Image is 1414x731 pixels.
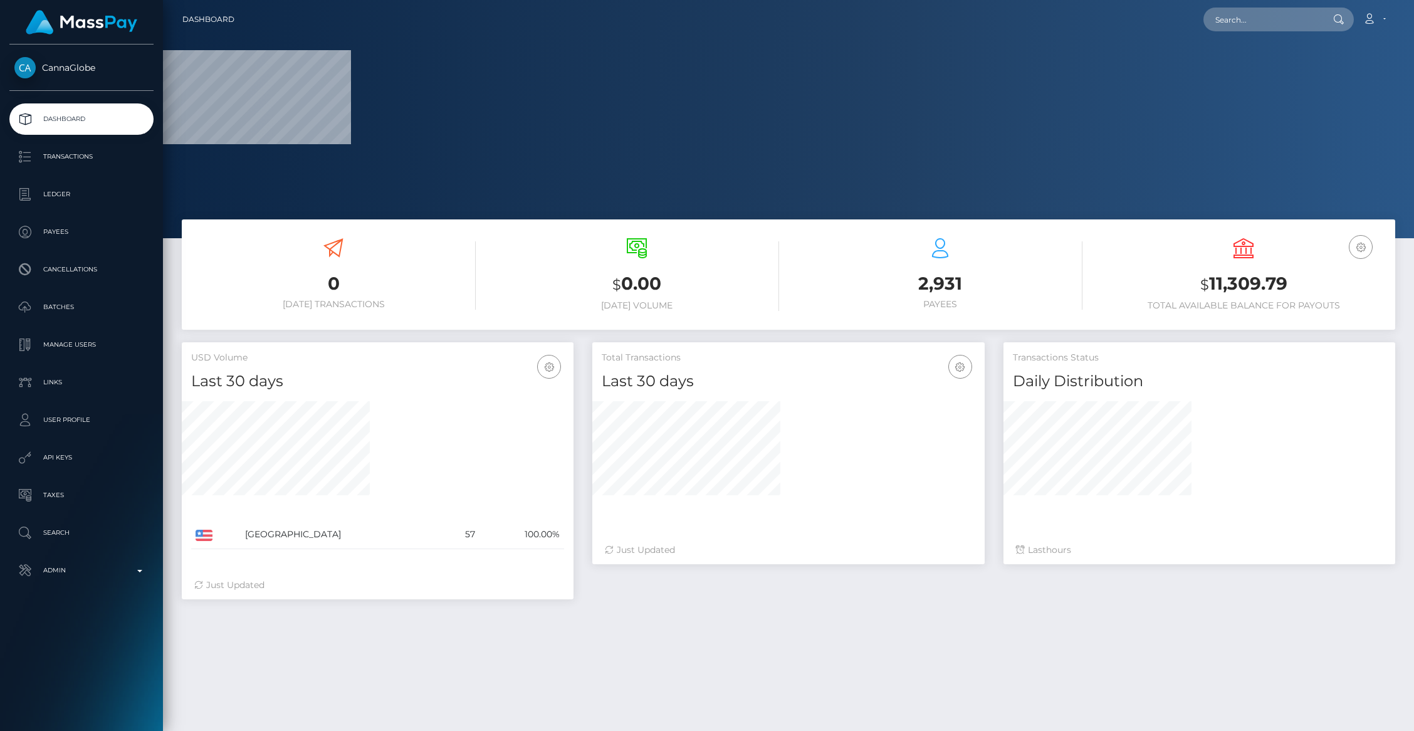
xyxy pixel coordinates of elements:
h4: Last 30 days [191,371,564,392]
a: Payees [9,216,154,248]
p: Payees [14,223,149,241]
a: Links [9,367,154,398]
div: Last hours [1016,544,1383,557]
a: Admin [9,555,154,586]
h5: Transactions Status [1013,352,1386,364]
h6: [DATE] Transactions [191,299,476,310]
span: CannaGlobe [9,62,154,73]
p: Search [14,523,149,542]
a: Manage Users [9,329,154,360]
h6: [DATE] Volume [495,300,779,311]
small: $ [612,276,621,293]
img: CannaGlobe [14,57,36,78]
td: 57 [443,520,479,549]
p: Cancellations [14,260,149,279]
h4: Last 30 days [602,371,975,392]
h3: 2,931 [798,271,1082,296]
td: 100.00% [479,520,564,549]
p: Dashboard [14,110,149,129]
p: Manage Users [14,335,149,354]
div: Just Updated [605,544,971,557]
h5: USD Volume [191,352,564,364]
p: Batches [14,298,149,317]
p: User Profile [14,411,149,429]
a: Cancellations [9,254,154,285]
p: API Keys [14,448,149,467]
p: Admin [14,561,149,580]
h3: 0 [191,271,476,296]
h6: Payees [798,299,1082,310]
a: Dashboard [182,6,234,33]
input: Search... [1203,8,1321,31]
h3: 11,309.79 [1101,271,1386,297]
small: $ [1200,276,1209,293]
a: Ledger [9,179,154,210]
h3: 0.00 [495,271,779,297]
a: Batches [9,292,154,323]
p: Links [14,373,149,392]
p: Ledger [14,185,149,204]
a: User Profile [9,404,154,436]
td: [GEOGRAPHIC_DATA] [241,520,443,549]
p: Transactions [14,147,149,166]
a: API Keys [9,442,154,473]
h6: Total Available Balance for Payouts [1101,300,1386,311]
div: Just Updated [194,579,561,592]
a: Search [9,517,154,549]
p: Taxes [14,486,149,505]
a: Transactions [9,141,154,172]
h5: Total Transactions [602,352,975,364]
a: Dashboard [9,103,154,135]
h4: Daily Distribution [1013,371,1386,392]
img: US.png [196,530,212,541]
a: Taxes [9,480,154,511]
img: MassPay Logo [26,10,137,34]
